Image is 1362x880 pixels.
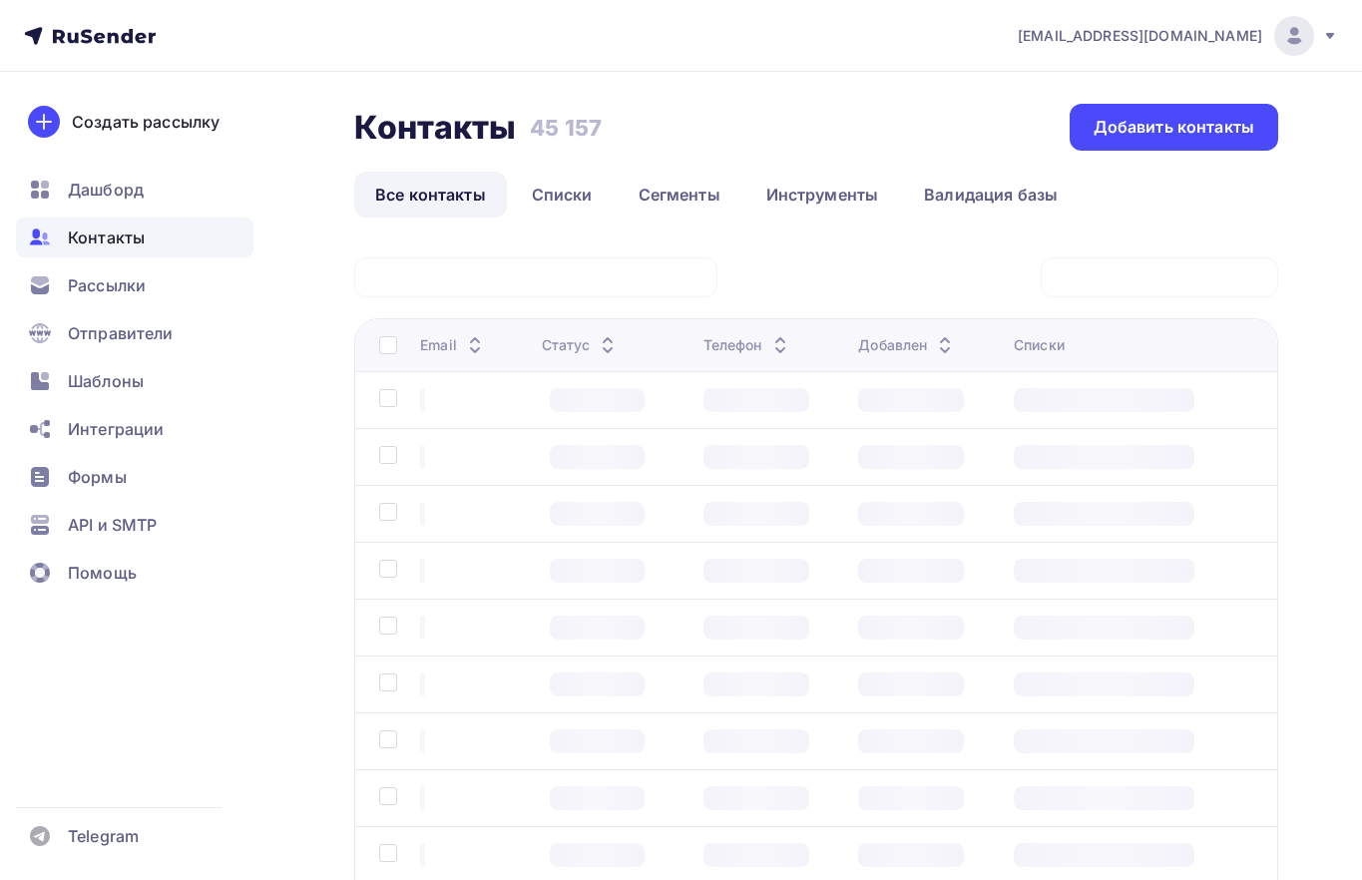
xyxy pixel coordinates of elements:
[745,172,900,218] a: Инструменты
[703,335,792,355] div: Телефон
[903,172,1079,218] a: Валидация базы
[16,313,253,353] a: Отправители
[68,465,127,489] span: Формы
[420,335,487,355] div: Email
[16,457,253,497] a: Формы
[68,225,145,249] span: Контакты
[68,369,144,393] span: Шаблоны
[68,417,164,441] span: Интеграции
[1018,26,1262,46] span: [EMAIL_ADDRESS][DOMAIN_NAME]
[542,335,621,355] div: Статус
[68,273,146,297] span: Рассылки
[72,110,220,134] div: Создать рассылку
[16,218,253,257] a: Контакты
[354,172,507,218] a: Все контакты
[68,561,137,585] span: Помощь
[68,321,174,345] span: Отправители
[16,361,253,401] a: Шаблоны
[68,178,144,202] span: Дашборд
[68,513,157,537] span: API и SMTP
[1014,335,1065,355] div: Списки
[1018,16,1338,56] a: [EMAIL_ADDRESS][DOMAIN_NAME]
[16,170,253,210] a: Дашборд
[68,824,139,848] span: Telegram
[618,172,741,218] a: Сегменты
[530,114,602,142] h3: 45 157
[16,265,253,305] a: Рассылки
[354,108,516,148] h2: Контакты
[858,335,957,355] div: Добавлен
[1094,116,1254,139] div: Добавить контакты
[511,172,614,218] a: Списки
